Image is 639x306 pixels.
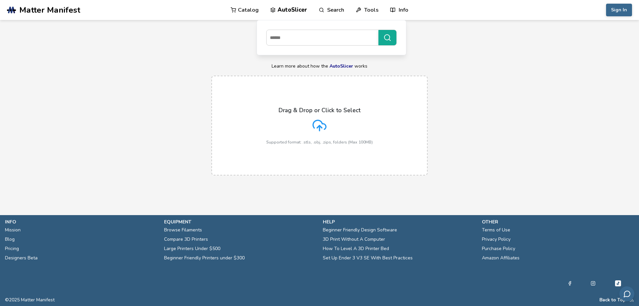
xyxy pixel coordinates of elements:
[323,218,475,225] p: help
[164,253,245,263] a: Beginner Friendly Printers under $300
[591,279,595,287] a: Instagram
[5,225,21,235] a: Mission
[19,5,80,15] span: Matter Manifest
[164,235,208,244] a: Compare 3D Printers
[567,279,572,287] a: Facebook
[5,235,15,244] a: Blog
[482,218,634,225] p: other
[164,225,202,235] a: Browse Filaments
[329,63,353,69] a: AutoSlicer
[323,253,413,263] a: Set Up Ender 3 V3 SE With Best Practices
[164,244,220,253] a: Large Printers Under $500
[619,286,634,301] button: Send feedback via email
[482,253,520,263] a: Amazon Affiliates
[5,244,19,253] a: Pricing
[279,107,360,114] p: Drag & Drop or Click to Select
[599,297,626,303] button: Back to Top
[164,218,317,225] p: equipment
[323,225,397,235] a: Beginner Friendly Design Software
[5,253,38,263] a: Designers Beta
[482,235,511,244] a: Privacy Policy
[606,4,632,16] button: Sign In
[5,218,157,225] p: info
[482,225,510,235] a: Terms of Use
[323,244,389,253] a: How To Level A 3D Printer Bed
[323,235,385,244] a: 3D Print Without A Computer
[614,279,622,287] a: Tiktok
[266,140,373,145] p: Supported format: .stls, .obj, .zips, folders (Max 100MB)
[629,297,634,303] a: RSS Feed
[5,297,55,303] span: © 2025 Matter Manifest
[482,244,515,253] a: Purchase Policy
